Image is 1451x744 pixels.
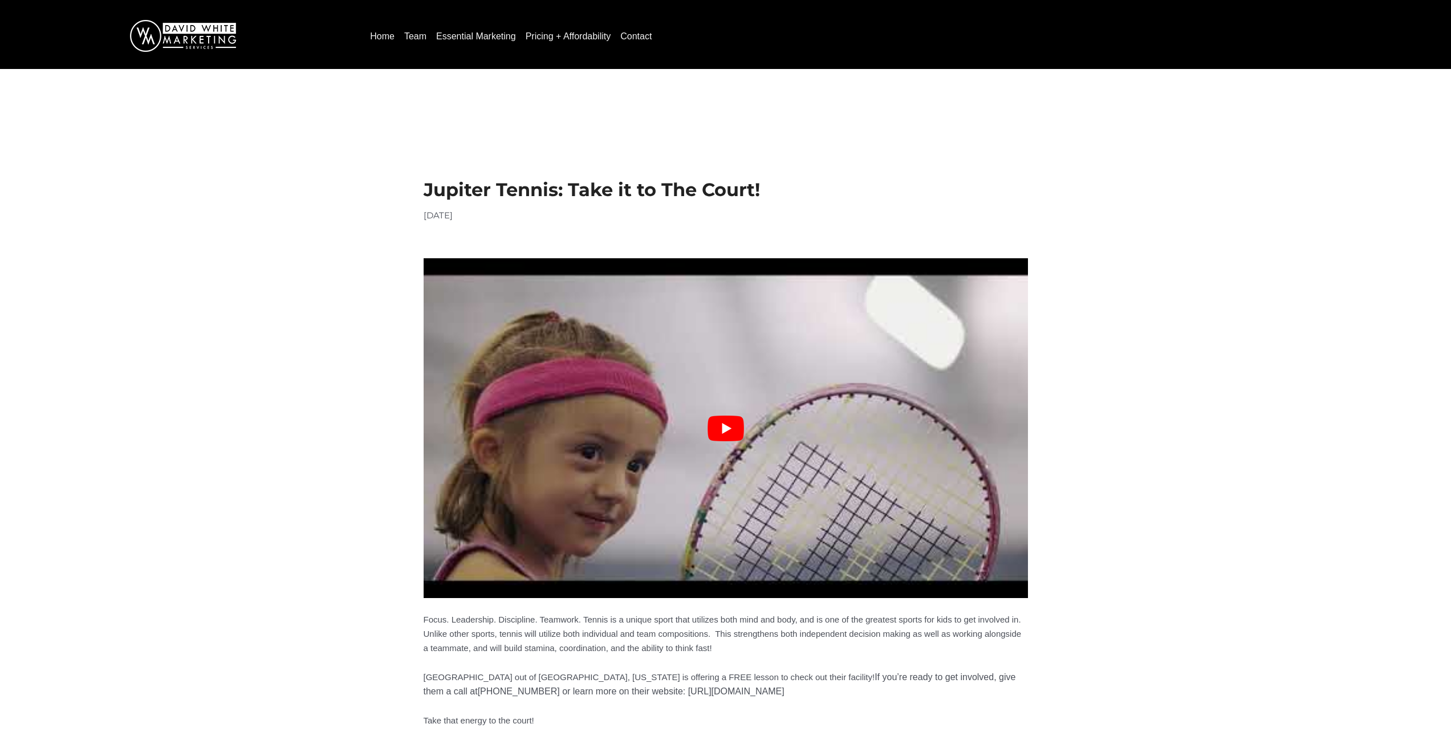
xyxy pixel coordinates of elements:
[365,27,1428,46] nav: Menu
[424,178,760,201] span: Jupiter Tennis: Take it to The Court!
[424,670,1028,699] p: [GEOGRAPHIC_DATA] out of [GEOGRAPHIC_DATA], [US_STATE] is offering a FREE lesson to check out the...
[400,27,431,46] a: Team
[521,27,616,46] a: Pricing + Affordability
[365,27,399,46] a: Home
[432,27,521,46] a: Essential Marketing
[424,714,1028,728] p: Take that energy to the court!
[478,686,785,696] span: [PHONE_NUMBER] or learn more on their website: [URL][DOMAIN_NAME]
[424,209,1028,223] p: [DATE]
[130,30,236,40] a: DavidWhite-Marketing-Logo
[424,258,1028,598] button: Play Youtube video
[130,20,236,52] img: DavidWhite-Marketing-Logo
[616,27,656,46] a: Contact
[424,672,1016,696] span: If you’re ready to get involved, give them a call at
[424,613,1028,655] p: Focus. Leadership. Discipline. Teamwork. Tennis is a unique sport that utilizes both mind and bod...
